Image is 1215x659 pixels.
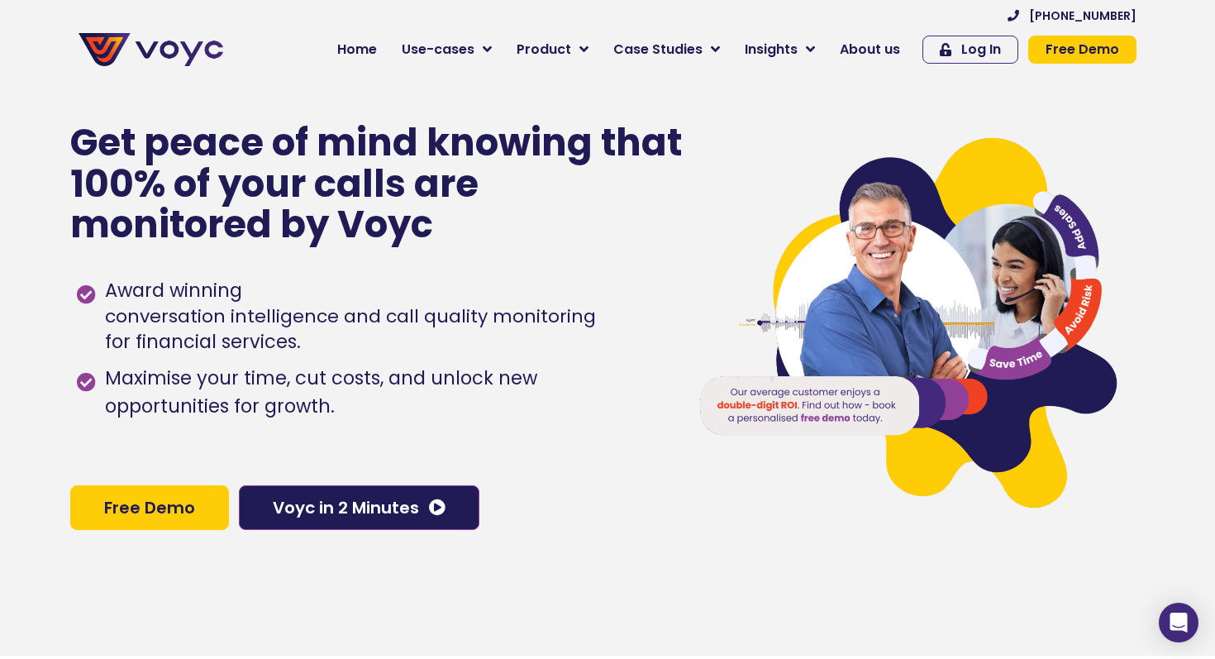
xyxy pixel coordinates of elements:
[105,305,596,329] h1: conversation intelligence and call quality monitoring
[827,33,912,66] a: About us
[1028,36,1136,64] a: Free Demo
[840,40,900,60] span: About us
[732,33,827,66] a: Insights
[613,40,703,60] span: Case Studies
[70,122,684,246] p: Get peace of mind knowing that 100% of your calls are monitored by Voyc
[517,40,571,60] span: Product
[1046,43,1119,56] span: Free Demo
[504,33,601,66] a: Product
[745,40,798,60] span: Insights
[325,33,389,66] a: Home
[273,499,419,516] span: Voyc in 2 Minutes
[402,40,474,60] span: Use-cases
[79,33,223,66] img: voyc-full-logo
[961,43,1001,56] span: Log In
[922,36,1018,64] a: Log In
[1159,603,1198,642] div: Open Intercom Messenger
[101,277,596,356] span: Award winning for financial services.
[337,40,377,60] span: Home
[101,365,665,421] span: Maximise your time, cut costs, and unlock new opportunities for growth.
[104,499,195,516] span: Free Demo
[70,485,229,530] a: Free Demo
[389,33,504,66] a: Use-cases
[1029,10,1136,21] span: [PHONE_NUMBER]
[601,33,732,66] a: Case Studies
[1008,10,1136,21] a: [PHONE_NUMBER]
[239,485,479,530] a: Voyc in 2 Minutes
